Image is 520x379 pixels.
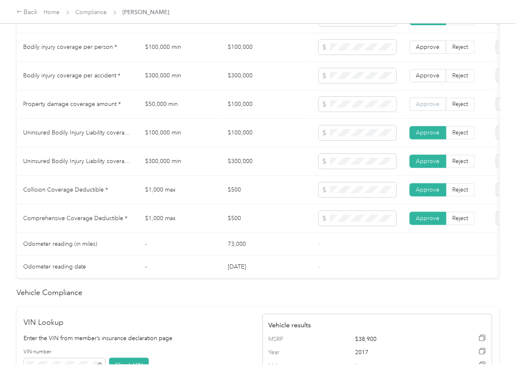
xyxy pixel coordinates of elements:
span: Property damage coverage amount * [23,101,121,108]
td: Bodily injury coverage per person * [17,33,138,62]
span: [PERSON_NAME] [123,8,169,17]
h2: VIN Lookup [24,317,254,328]
span: Bodily injury coverage per accident * [23,72,120,79]
td: $100,000 min [138,33,221,62]
button: Check VIN [109,358,149,372]
td: Bodily injury coverage per accident * [17,62,138,90]
span: Reject [453,101,468,108]
td: $300,000 [221,147,312,176]
span: Odometer reading (in miles) [23,240,97,247]
span: Bodily injury coverage per person * [23,43,117,50]
span: Odometer reading date [23,263,86,270]
a: Home [44,9,60,16]
h4: Vehicle results [269,320,486,330]
td: $300,000 min [138,147,221,176]
td: [DATE] [221,256,312,278]
span: Year [269,348,303,357]
span: Collision Coverage Deductible * [23,186,108,193]
span: Approve [416,129,440,136]
span: Reject [453,43,468,50]
span: Make [269,362,303,371]
span: Reject [453,129,468,136]
span: Approve [416,43,440,50]
td: Property damage coverage amount * [17,90,138,119]
iframe: Everlance-gr Chat Button Frame [474,333,520,379]
td: Odometer reading date [17,256,138,278]
span: Approve [416,215,440,222]
span: Lexus [355,362,442,371]
td: $100,000 min [138,119,221,147]
span: Comprehensive Coverage Deductible * [23,215,127,222]
td: $500 [221,204,312,233]
td: Uninsured Bodily Injury Liability coverage per person * [17,119,138,147]
td: $300,000 min [138,62,221,90]
td: Odometer reading (in miles) [17,233,138,256]
td: $100,000 [221,33,312,62]
span: Reject [453,158,468,165]
span: $38,900 [355,335,442,344]
td: $100,000 [221,90,312,119]
td: - [138,256,221,278]
span: Reject [453,72,468,79]
td: 73,000 [221,233,312,256]
td: $1,000 max [138,176,221,204]
td: $50,000 min [138,90,221,119]
span: Reject [453,186,468,193]
td: Collision Coverage Deductible * [17,176,138,204]
td: Uninsured Bodily Injury Liability coverage per accident * [17,147,138,176]
td: $300,000 [221,62,312,90]
span: Reject [453,215,468,222]
span: Approve [416,158,440,165]
span: 2017 [355,348,442,357]
td: - [138,233,221,256]
span: Uninsured Bodily Injury Liability coverage per person * [23,129,167,136]
span: - [319,263,320,270]
span: - [319,240,320,247]
h2: Vehicle Compliance [17,287,499,298]
span: MSRP [269,335,303,344]
td: Comprehensive Coverage Deductible * [17,204,138,233]
td: $1,000 max [138,204,221,233]
span: Approve [416,72,440,79]
span: Uninsured Bodily Injury Liability coverage per accident * [23,158,170,165]
label: VIN number [24,348,105,356]
span: Approve [416,101,440,108]
td: $500 [221,176,312,204]
p: Enter the VIN from member’s insurance declaration page [24,334,254,343]
a: Compliance [76,9,107,16]
td: $100,000 [221,119,312,147]
span: Approve [416,186,440,193]
div: Back [17,7,38,17]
